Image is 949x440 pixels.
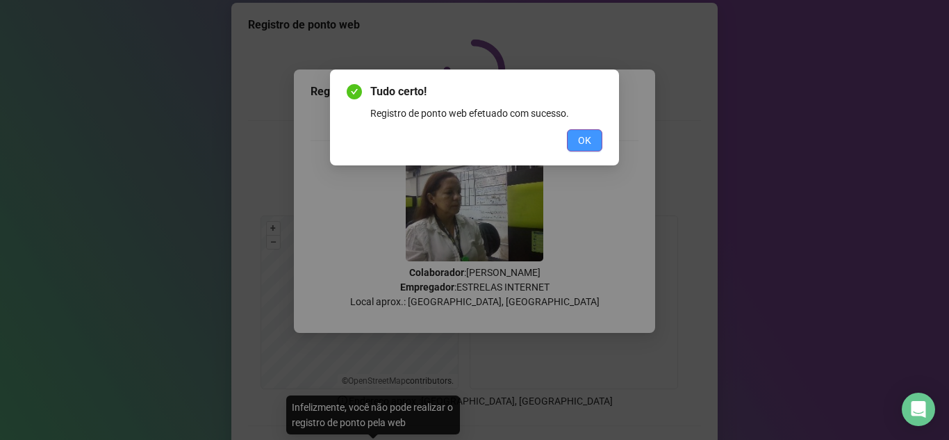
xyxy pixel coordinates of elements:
[567,129,602,152] button: OK
[347,84,362,99] span: check-circle
[370,106,602,121] div: Registro de ponto web efetuado com sucesso.
[370,83,602,100] span: Tudo certo!
[902,393,935,426] div: Open Intercom Messenger
[578,133,591,148] span: OK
